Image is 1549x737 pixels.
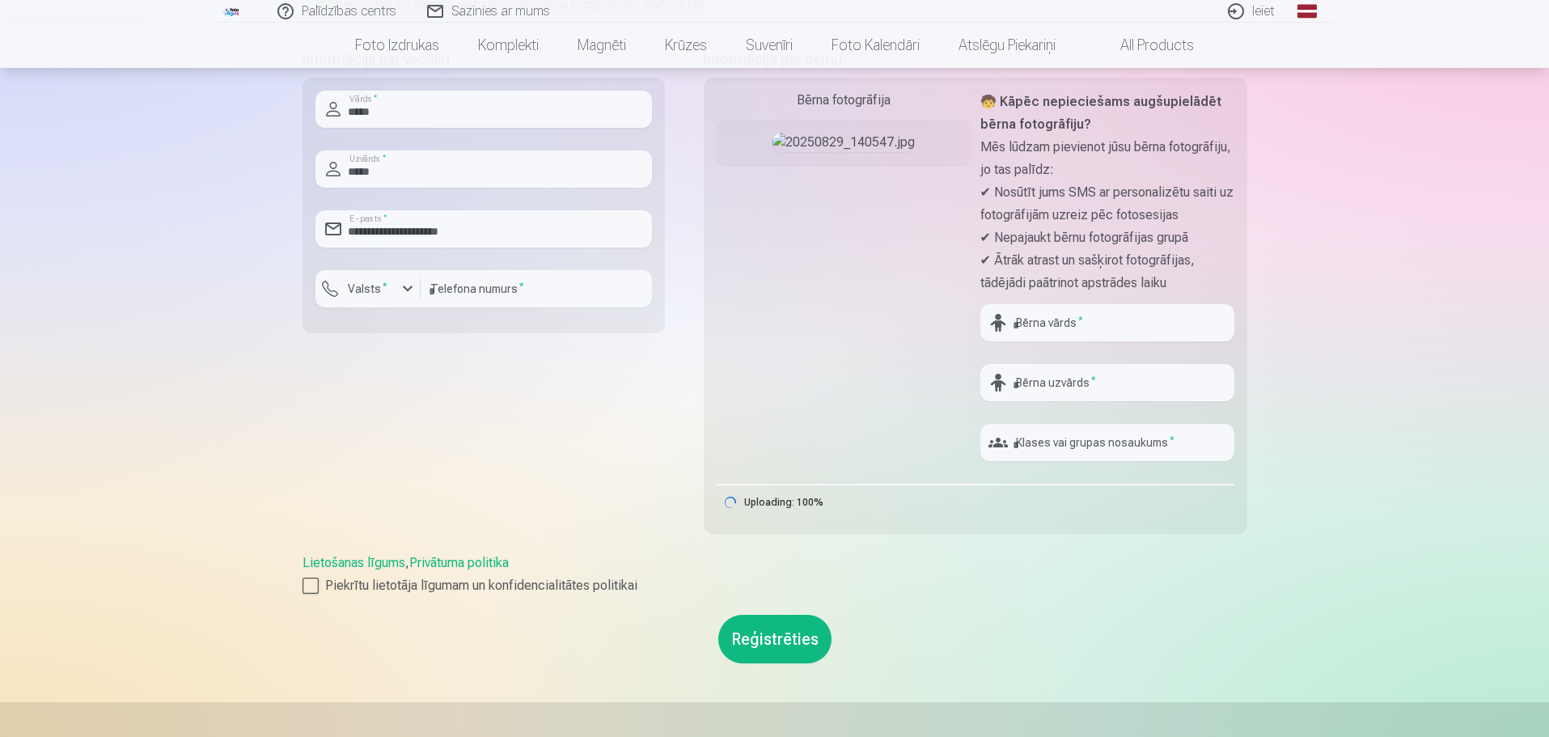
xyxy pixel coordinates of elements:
div: Uploading: 100% [744,498,823,507]
div: , [303,553,1247,595]
a: Komplekti [459,23,558,68]
img: /fa1 [223,6,241,16]
a: Privātuma politika [409,555,509,570]
button: Reģistrēties [718,615,832,663]
label: Valsts [341,281,394,297]
a: Foto kalendāri [812,23,939,68]
a: Magnēti [558,23,645,68]
p: ✔ Nepajaukt bērnu fotogrāfijas grupā [980,227,1234,249]
label: Piekrītu lietotāja līgumam un konfidencialitātes politikai [303,576,1247,595]
a: Foto izdrukas [336,23,459,68]
div: Uploading [717,484,827,521]
div: Bērna fotogrāfija [717,91,971,110]
div: 100% [717,484,1234,485]
a: Suvenīri [726,23,812,68]
button: Valsts* [315,270,421,307]
p: ✔ Nosūtīt jums SMS ar personalizētu saiti uz fotogrāfijām uzreiz pēc fotosesijas [980,181,1234,227]
img: 20250829_140547.jpg [772,133,915,152]
strong: 🧒 Kāpēc nepieciešams augšupielādēt bērna fotogrāfiju? [980,94,1221,132]
p: ✔ Ātrāk atrast un sašķirot fotogrāfijas, tādējādi paātrinot apstrādes laiku [980,249,1234,294]
a: Atslēgu piekariņi [939,23,1075,68]
a: All products [1075,23,1213,68]
a: Krūzes [645,23,726,68]
a: Lietošanas līgums [303,555,405,570]
p: Mēs lūdzam pievienot jūsu bērna fotogrāfiju, jo tas palīdz: [980,136,1234,181]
